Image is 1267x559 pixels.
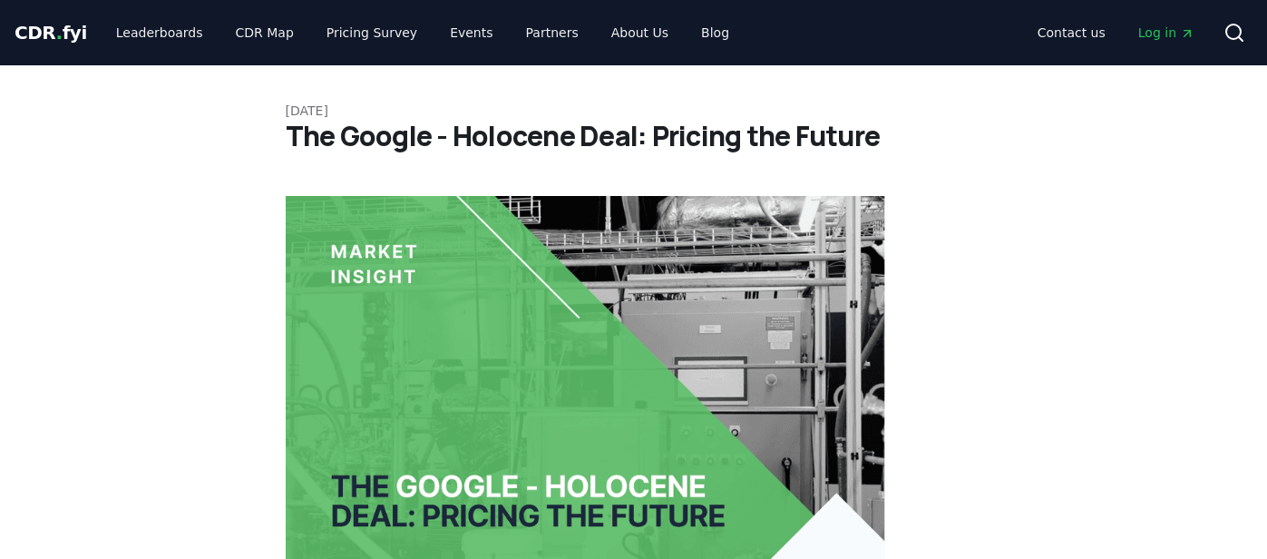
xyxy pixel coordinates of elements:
a: CDR Map [221,16,308,49]
a: Log in [1124,16,1209,49]
a: Pricing Survey [312,16,432,49]
a: About Us [597,16,683,49]
h1: The Google - Holocene Deal: Pricing the Future [286,120,982,152]
a: Partners [512,16,593,49]
a: Events [435,16,507,49]
a: Contact us [1023,16,1120,49]
a: Blog [687,16,744,49]
span: CDR fyi [15,22,87,44]
nav: Main [1023,16,1209,49]
nav: Main [102,16,744,49]
p: [DATE] [286,102,982,120]
span: Log in [1138,24,1194,42]
span: . [56,22,63,44]
a: CDR.fyi [15,20,87,45]
a: Leaderboards [102,16,218,49]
